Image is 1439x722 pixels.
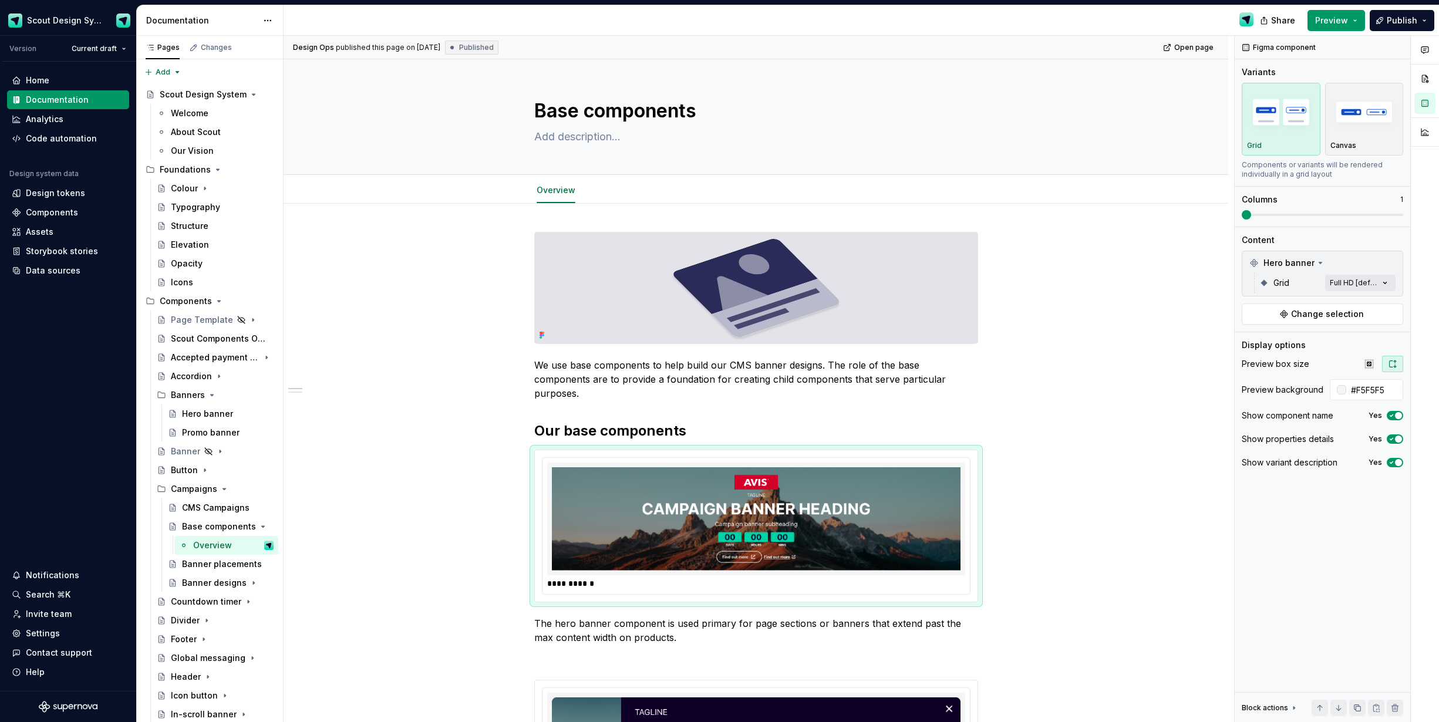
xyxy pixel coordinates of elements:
a: Opacity [152,254,278,273]
div: Page Template [171,314,233,326]
a: Settings [7,624,129,643]
div: Banner placements [182,558,262,570]
div: Foundations [141,160,278,179]
a: Hero banner [163,404,278,423]
div: Content [1242,234,1275,246]
div: Preview box size [1242,358,1309,370]
a: Banner designs [163,573,278,592]
button: placeholderGrid [1242,83,1320,156]
button: Preview [1307,10,1365,31]
a: Button [152,461,278,480]
a: Icon button [152,686,278,705]
button: Publish [1370,10,1434,31]
a: Overview [537,185,575,195]
div: Elevation [171,239,209,251]
div: Scout Design System [27,15,102,26]
div: Campaigns [152,480,278,498]
h2: Our base components [534,421,978,440]
div: Search ⌘K [26,589,70,600]
label: Yes [1369,411,1382,420]
a: Footer [152,630,278,649]
div: Display options [1242,339,1306,351]
div: Documentation [146,15,257,26]
div: Invite team [26,608,72,620]
div: Analytics [26,113,63,125]
div: Overview [532,177,580,202]
div: Banners [171,389,205,401]
span: Preview [1315,15,1348,26]
span: Published [459,43,494,52]
a: Invite team [7,605,129,623]
div: Footer [171,633,197,645]
span: Current draft [72,44,117,53]
span: Open page [1174,43,1214,52]
div: Overview [193,539,232,551]
button: Search ⌘K [7,585,129,604]
svg: Supernova Logo [39,701,97,713]
a: Colour [152,179,278,198]
a: Scout Components Overview [152,329,278,348]
div: Countdown timer [171,596,241,608]
span: Add [156,68,170,77]
a: Components [7,203,129,222]
img: c24d1ec2-d59e-4152-821f-c6efa81e64c5.svg [535,232,978,343]
button: Notifications [7,566,129,585]
div: Help [26,666,45,678]
a: Our Vision [152,141,278,160]
button: Add [141,64,185,80]
button: placeholderCanvas [1325,83,1404,156]
a: About Scout [152,123,278,141]
img: Design Ops [116,14,130,28]
div: Hero banner [1245,254,1400,272]
div: Icon button [171,690,218,701]
div: Assets [26,226,53,238]
button: Change selection [1242,303,1403,325]
div: Pages [146,43,180,52]
a: Divider [152,611,278,630]
span: Grid [1273,277,1289,289]
input: Auto [1346,379,1403,400]
img: Design Ops [264,541,274,550]
a: Accordion [152,367,278,386]
div: Settings [26,627,60,639]
label: Yes [1369,434,1382,444]
a: Storybook stories [7,242,129,261]
a: Typography [152,198,278,217]
a: CMS Campaigns [163,498,278,517]
a: Header [152,667,278,686]
div: Campaigns [171,483,217,495]
a: Data sources [7,261,129,280]
a: Icons [152,273,278,292]
span: Design Ops [293,43,334,52]
p: We use base components to help build our CMS banner designs. The role of the base components are ... [534,358,978,400]
div: Banners [152,386,278,404]
img: placeholder [1330,90,1398,133]
div: Typography [171,201,220,213]
div: Banner designs [182,577,247,589]
div: Hero banner [182,408,233,420]
a: Global messaging [152,649,278,667]
div: Icons [171,276,193,288]
div: Banner [171,446,200,457]
div: Components [160,295,212,307]
div: Global messaging [171,652,245,664]
div: Divider [171,615,200,626]
a: Analytics [7,110,129,129]
div: Colour [171,183,198,194]
div: Components [26,207,78,218]
a: OverviewDesign Ops [174,536,278,555]
p: The hero banner component is used primary for page sections or banners that extend past the max c... [534,616,978,645]
a: Banner [152,442,278,461]
div: Block actions [1242,700,1299,716]
a: Elevation [152,235,278,254]
div: Documentation [26,94,89,106]
div: About Scout [171,126,221,138]
button: Scout Design SystemDesign Ops [2,8,134,33]
div: Data sources [26,265,80,276]
div: Scout Design System [160,89,247,100]
p: Grid [1247,141,1262,150]
a: Welcome [152,104,278,123]
div: Variants [1242,66,1276,78]
a: Promo banner [163,423,278,442]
